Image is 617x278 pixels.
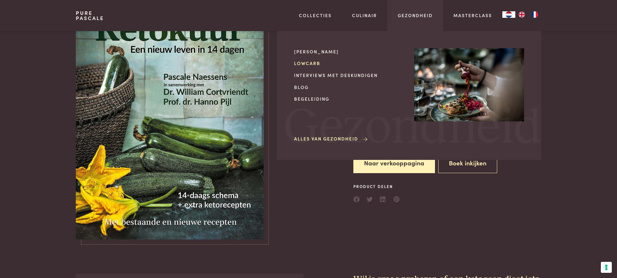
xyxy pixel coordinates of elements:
[284,103,542,153] span: Gezondheid
[502,11,515,18] a: NL
[438,153,497,173] button: Boek inkijken
[601,262,612,273] button: Uw voorkeuren voor toestemming voor trackingtechnologieën
[353,153,435,173] a: Naar verkooppagina
[502,11,515,18] div: Language
[294,135,369,142] a: Alles van Gezondheid
[515,11,541,18] ul: Language list
[76,10,104,21] a: PurePascale
[294,84,404,91] a: Blog
[353,183,400,189] span: Product delen
[502,11,541,18] aside: Language selected: Nederlands
[294,95,404,102] a: Begeleiding
[294,60,404,67] a: Lowcarb
[294,48,404,55] a: [PERSON_NAME]
[515,11,528,18] a: EN
[528,11,541,18] a: FR
[352,12,377,19] a: Culinair
[453,12,492,19] a: Masterclass
[414,48,524,121] img: Gezondheid
[299,12,332,19] a: Collecties
[398,12,433,19] a: Gezondheid
[294,72,404,79] a: Interviews met deskundigen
